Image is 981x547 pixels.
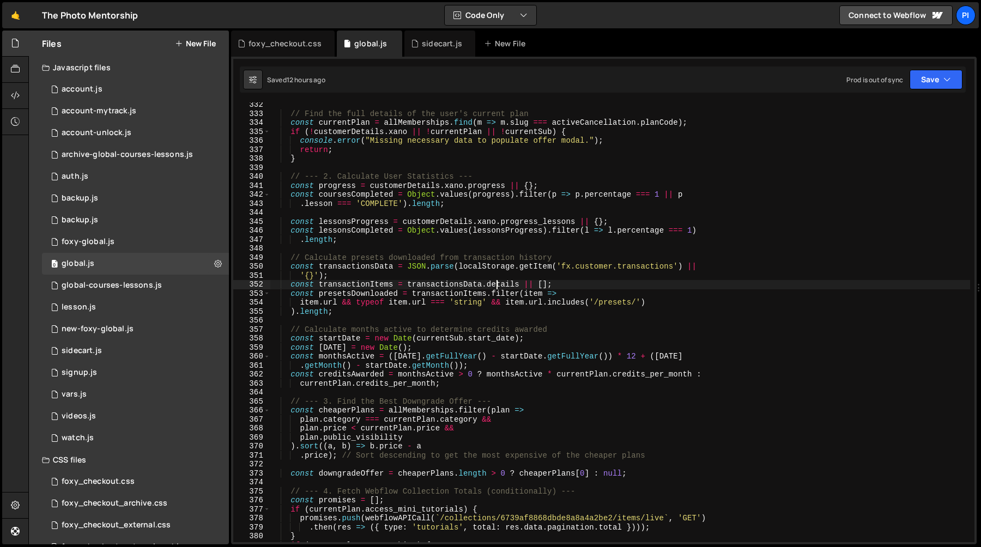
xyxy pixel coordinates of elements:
[233,451,270,460] div: 371
[267,75,325,84] div: Saved
[233,118,270,127] div: 334
[62,259,94,269] div: global.js
[233,199,270,209] div: 343
[233,253,270,263] div: 349
[233,343,270,352] div: 359
[29,449,229,471] div: CSS files
[233,397,270,406] div: 365
[42,405,229,427] div: 13533/42246.js
[233,127,270,137] div: 335
[62,84,102,94] div: account.js
[846,75,903,84] div: Prod is out of sync
[233,406,270,415] div: 366
[62,499,167,508] div: foxy_checkout_archive.css
[233,424,270,433] div: 368
[233,235,270,245] div: 347
[42,9,138,22] div: The Photo Mentorship
[233,496,270,505] div: 376
[62,281,162,290] div: global-courses-lessons.js
[354,38,387,49] div: global.js
[839,5,953,25] a: Connect to Webflow
[233,110,270,119] div: 333
[42,493,229,514] div: 13533/44030.css
[249,38,322,49] div: foxy_checkout.css
[42,318,229,340] div: 13533/40053.js
[233,145,270,155] div: 337
[29,57,229,78] div: Javascript files
[233,163,270,173] div: 339
[42,362,229,384] div: 13533/35364.js
[233,316,270,325] div: 356
[62,368,97,378] div: signup.js
[62,150,193,160] div: archive-global-courses-lessons.js
[42,253,229,275] div: 13533/39483.js
[42,296,229,318] div: 13533/35472.js
[42,187,229,209] div: 13533/45030.js
[233,208,270,217] div: 344
[233,433,270,442] div: 369
[233,361,270,370] div: 361
[233,172,270,181] div: 340
[233,298,270,307] div: 354
[287,75,325,84] div: 12 hours ago
[42,427,229,449] div: 13533/38527.js
[233,478,270,487] div: 374
[62,106,136,116] div: account-mytrack.js
[233,100,270,110] div: 332
[62,520,171,530] div: foxy_checkout_external.css
[233,469,270,478] div: 373
[175,39,216,48] button: New File
[233,280,270,289] div: 352
[42,514,229,536] div: 13533/38747.css
[42,122,229,144] div: 13533/41206.js
[62,346,102,356] div: sidecart.js
[233,379,270,388] div: 363
[233,289,270,299] div: 353
[233,460,270,469] div: 372
[233,217,270,227] div: 345
[62,172,88,181] div: auth.js
[62,302,96,312] div: lesson.js
[62,411,96,421] div: videos.js
[484,38,530,49] div: New File
[62,193,98,203] div: backup.js
[233,181,270,191] div: 341
[233,370,270,379] div: 362
[233,190,270,199] div: 342
[42,471,229,493] div: 13533/38507.css
[62,390,87,399] div: vars.js
[233,262,270,271] div: 350
[233,334,270,343] div: 358
[233,532,270,541] div: 380
[233,226,270,235] div: 346
[233,325,270,335] div: 357
[42,100,229,122] div: 13533/38628.js
[233,388,270,397] div: 364
[233,307,270,317] div: 355
[42,231,229,253] div: 13533/34219.js
[62,128,131,138] div: account-unlock.js
[42,38,62,50] h2: Files
[42,78,229,100] div: 13533/34220.js
[233,154,270,163] div: 338
[233,415,270,424] div: 367
[62,324,134,334] div: new-foxy-global.js
[956,5,976,25] a: Pi
[233,514,270,523] div: 378
[233,244,270,253] div: 348
[233,487,270,496] div: 375
[51,260,58,269] span: 0
[233,505,270,514] div: 377
[42,144,229,166] div: 13533/43968.js
[233,523,270,532] div: 379
[42,275,229,296] div: 13533/35292.js
[233,442,270,451] div: 370
[2,2,29,28] a: 🤙
[62,237,114,247] div: foxy-global.js
[422,38,462,49] div: sidecart.js
[42,340,229,362] div: 13533/43446.js
[910,70,962,89] button: Save
[42,209,229,231] div: 13533/45031.js
[42,166,229,187] div: 13533/34034.js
